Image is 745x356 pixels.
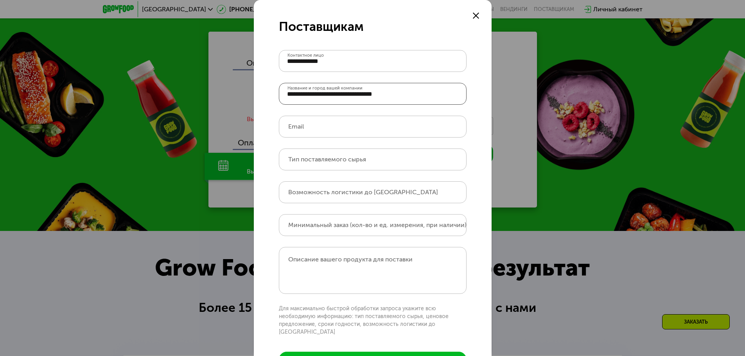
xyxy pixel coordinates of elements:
[288,256,413,263] label: Описание вашего продукта для поставки
[288,157,366,161] label: Тип поставляемого сырья
[288,124,304,129] label: Email
[288,223,467,227] label: Минимальный заказ (кол-во и ед. измерения, при наличии)
[287,86,363,90] label: Название и город вашей компании
[287,53,324,57] label: Контактное лицо
[279,19,467,34] div: Поставщикам
[288,190,438,194] label: Возможность логистики до [GEOGRAPHIC_DATA]
[279,305,467,336] p: Для максимально быстрой обработки запроса укажите всю необходимую информацию: тип поставляемого с...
